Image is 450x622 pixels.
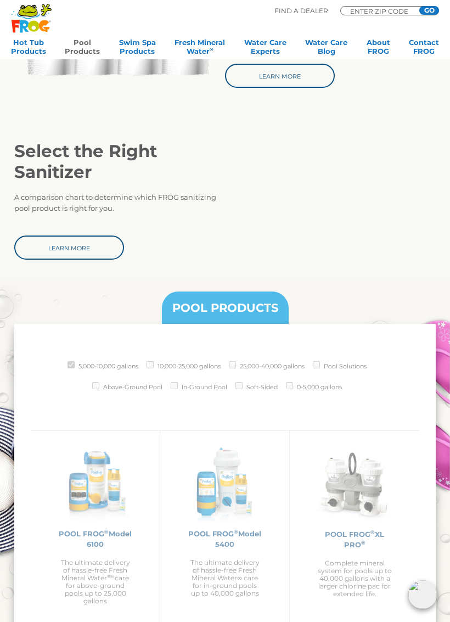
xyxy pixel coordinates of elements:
sup: ® [370,529,375,535]
a: Learn More [225,64,335,88]
a: POOL FROG®Model 5400The ultimate delivery of hassle-free Fresh Mineral Water∞ care for in-ground ... [188,447,262,597]
h2: POOL FROG XL PRO [317,529,392,550]
sup: ® [361,540,365,546]
a: Hot TubProducts [11,38,46,60]
a: Water CareExperts [244,38,286,60]
input: Zip Code Form [349,8,415,14]
p: A comparison chart to determine which FROG sanitizing pool product is right for you. [14,192,225,214]
label: Soft-Sided [246,379,278,395]
input: GO [419,6,439,15]
a: Swim SpaProducts [119,38,156,60]
label: Pool Solutions [324,358,367,374]
img: openIcon [408,580,437,609]
a: POOL FROG®Model 6100The ultimate delivery of hassle-free Fresh Mineral Water®∞care for above-grou... [58,447,132,605]
a: PoolProducts [65,38,100,60]
h2: POOL FROG Model 6100 [58,529,132,550]
sup: ® [234,529,238,535]
sup: ®∞ [107,573,114,579]
p: The ultimate delivery of hassle-free Fresh Mineral Water care for above-ground pools up to 25,000... [58,559,132,605]
label: In-Ground Pool [182,379,227,395]
h2: POOL FROG Model 5400 [188,529,262,550]
sup: ∞ [210,46,213,52]
label: 25,000-40,000 gallons [240,358,305,374]
img: pool-frog-6100-featured-img-v3-300x300.png [58,447,132,522]
a: AboutFROG [367,38,390,60]
sup: ® [104,529,109,535]
label: Above-Ground Pool [103,379,162,395]
label: 10,000-25,000 gallons [157,358,221,374]
a: ContactFROG [409,38,439,60]
img: XL-PRO-v2-300x300.jpg [317,447,392,522]
a: Fresh MineralWater∞ [175,38,225,60]
label: 0-5,000 gallons [297,379,342,395]
a: Water CareBlog [305,38,347,60]
label: 5,000-10,000 gallons [78,358,138,374]
a: POOL FROG®XL PRO®Complete mineral system for pools up to 40,000 gallons with a larger chlorine pa... [317,447,392,598]
p: Complete mineral system for pools up to 40,000 gallons with a larger chlorine pac for extended life. [317,559,392,598]
p: Find A Dealer [274,6,328,16]
a: Learn More [14,236,124,260]
h2: Select the Right Sanitizer [14,141,225,182]
h3: POOL PRODUCTS [172,302,278,313]
p: The ultimate delivery of hassle-free Fresh Mineral Water∞ care for in-ground pools up to 40,000 g... [188,559,262,597]
img: pool-frog-5400-featured-img-v2-300x300.png [188,447,262,522]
